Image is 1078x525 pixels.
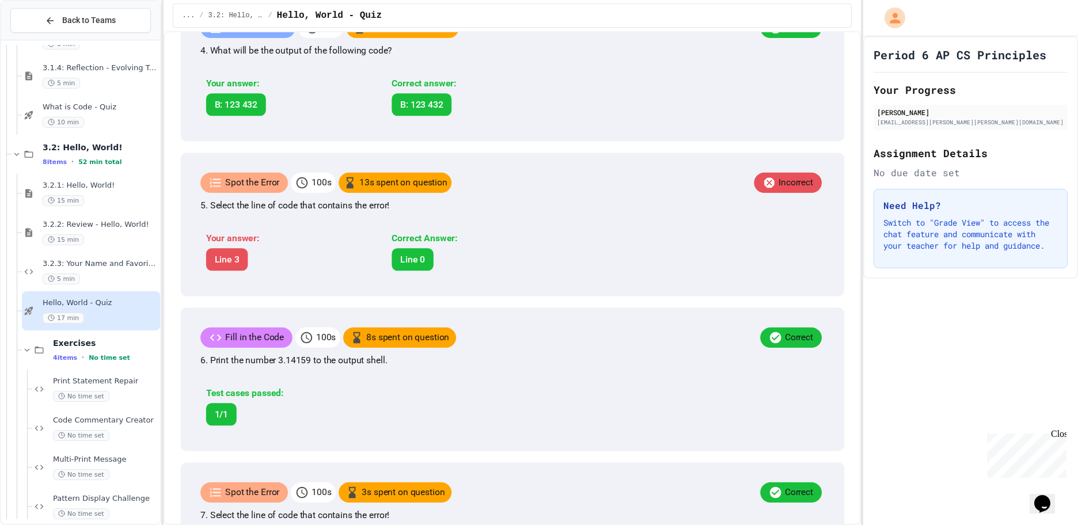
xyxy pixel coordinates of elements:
[53,455,158,465] span: Multi-Print Message
[268,11,272,20] span: /
[312,176,331,190] p: 100 s
[312,486,331,500] p: 100 s
[89,354,130,362] span: No time set
[883,199,1058,212] h3: Need Help?
[316,331,336,345] p: 100 s
[53,354,77,362] span: 4 items
[208,11,263,20] span: 3.2: Hello, World!
[785,486,813,500] p: Correct
[206,403,236,425] div: 1/1
[53,338,158,348] span: Exercises
[71,157,74,166] span: •
[43,298,158,308] span: Hello, World - Quiz
[53,430,109,441] span: No time set
[206,387,376,401] div: Test cases passed:
[43,273,80,284] span: 5 min
[43,117,84,128] span: 10 min
[43,142,158,153] span: 3.2: Hello, World!
[874,166,1068,180] div: No due date set
[183,11,195,20] span: ...
[366,331,449,345] p: 8 s spent on question
[785,21,813,35] p: Correct
[53,376,158,386] span: Print Statement Repair
[200,44,824,58] p: 4. What will be the output of the following code?
[225,486,279,500] p: Spot the Error
[225,21,287,35] p: Multiple Choice
[43,63,158,73] span: 3.1.4: Reflection - Evolving Technology
[392,232,557,246] div: Correct Answer:
[206,248,248,271] div: Line 3
[872,5,908,31] div: My Account
[43,259,158,269] span: 3.2.3: Your Name and Favorite Movie
[225,176,279,190] p: Spot the Error
[392,248,434,271] div: Line 0
[874,47,1046,63] h1: Period 6 AP CS Principles
[359,176,447,190] p: 13 s spent on question
[10,8,151,33] button: Back to Teams
[78,158,122,166] span: 52 min total
[225,331,284,345] p: Fill in the Code
[43,220,158,230] span: 3.2.2: Review - Hello, World!
[53,508,109,519] span: No time set
[982,429,1066,478] iframe: chat widget
[43,181,158,191] span: 3.2.1: Hello, World!
[362,486,445,500] p: 3 s spent on question
[53,469,109,480] span: No time set
[62,14,116,26] span: Back to Teams
[53,494,158,504] span: Pattern Display Challenge
[43,78,80,89] span: 5 min
[321,21,336,35] p: 60 s
[53,391,109,402] span: No time set
[5,5,79,73] div: Chat with us now!Close
[43,158,67,166] span: 8 items
[1030,479,1066,513] iframe: chat widget
[874,145,1068,161] h2: Assignment Details
[206,93,265,116] div: B: 123 432
[82,353,84,362] span: •
[206,77,371,91] div: Your answer:
[392,77,557,91] div: Correct answer:
[206,232,371,246] div: Your answer:
[53,416,158,425] span: Code Commentary Creator
[874,82,1068,98] h2: Your Progress
[877,118,1064,127] div: [EMAIL_ADDRESS][PERSON_NAME][PERSON_NAME][DOMAIN_NAME]
[785,331,813,345] p: Correct
[43,195,84,206] span: 15 min
[877,107,1064,117] div: [PERSON_NAME]
[277,9,382,22] span: Hello, World - Quiz
[199,11,203,20] span: /
[779,176,813,190] p: Incorrect
[369,21,452,35] p: 5 s spent on question
[883,217,1058,252] p: Switch to "Grade View" to access the chat feature and communicate with your teacher for help and ...
[43,102,158,112] span: What is Code - Quiz
[200,353,824,367] p: 6. Print the number 3.14159 to the output shell.
[43,234,84,245] span: 15 min
[43,313,84,324] span: 17 min
[200,508,824,522] p: 7. Select the line of code that contains the error!
[392,93,451,116] div: B: 123 432
[200,199,824,212] p: 5. Select the line of code that contains the error!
